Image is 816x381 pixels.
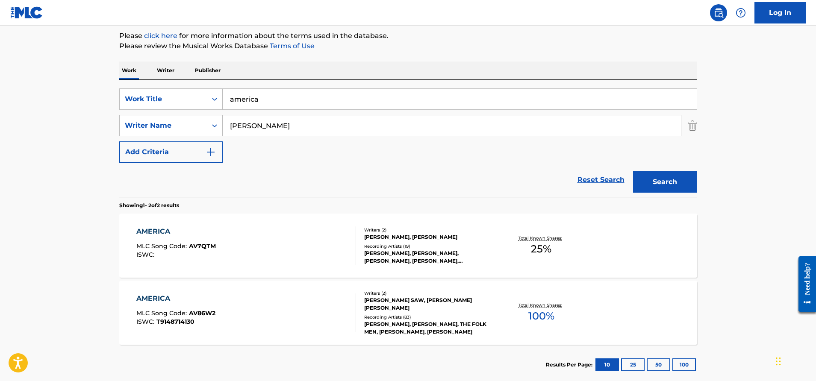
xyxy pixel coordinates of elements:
a: AMERICAMLC Song Code:AV86W2ISWC:T9148714130Writers (2)[PERSON_NAME] SAW, [PERSON_NAME] [PERSON_NA... [119,281,697,345]
button: Search [633,171,697,193]
div: [PERSON_NAME] SAW, [PERSON_NAME] [PERSON_NAME] [364,296,493,312]
p: Total Known Shares: [518,302,564,308]
img: Delete Criterion [688,115,697,136]
span: T9148714130 [156,318,194,325]
img: 9d2ae6d4665cec9f34b9.svg [206,147,216,157]
span: ISWC : [136,251,156,258]
span: AV7QTM [189,242,216,250]
div: Recording Artists ( 19 ) [364,243,493,249]
p: Work [119,62,139,79]
div: [PERSON_NAME], [PERSON_NAME], [PERSON_NAME], [PERSON_NAME], [PERSON_NAME] [364,249,493,265]
div: AMERICA [136,293,215,304]
div: Recording Artists ( 83 ) [364,314,493,320]
p: Results Per Page: [546,361,595,369]
div: Writers ( 2 ) [364,227,493,233]
div: Work Title [125,94,202,104]
div: Help [732,4,749,21]
img: MLC Logo [10,6,43,19]
span: MLC Song Code : [136,309,189,317]
form: Search Form [119,88,697,197]
p: Writer [154,62,177,79]
a: click here [144,32,177,40]
div: Writer Name [125,120,202,131]
button: 100 [672,358,696,371]
p: Total Known Shares: [518,235,564,241]
p: Please review the Musical Works Database [119,41,697,51]
span: 100 % [528,308,554,324]
p: Publisher [192,62,223,79]
p: Showing 1 - 2 of 2 results [119,202,179,209]
div: AMERICA [136,226,216,237]
span: AV86W2 [189,309,215,317]
span: MLC Song Code : [136,242,189,250]
div: [PERSON_NAME], [PERSON_NAME], THE FOLK MEN, [PERSON_NAME], [PERSON_NAME] [364,320,493,336]
span: ISWC : [136,318,156,325]
iframe: Chat Widget [773,340,816,381]
a: AMERICAMLC Song Code:AV7QTMISWC:Writers (2)[PERSON_NAME], [PERSON_NAME]Recording Artists (19)[PER... [119,214,697,278]
iframe: Resource Center [792,249,816,318]
button: 10 [595,358,619,371]
a: Terms of Use [268,42,315,50]
div: Drag [776,349,781,374]
button: Add Criteria [119,141,223,163]
p: Please for more information about the terms used in the database. [119,31,697,41]
span: 25 % [531,241,551,257]
img: help [736,8,746,18]
div: Writers ( 2 ) [364,290,493,296]
img: search [713,8,724,18]
a: Log In [754,2,806,23]
button: 25 [621,358,645,371]
div: [PERSON_NAME], [PERSON_NAME] [364,233,493,241]
a: Public Search [710,4,727,21]
button: 50 [647,358,670,371]
a: Reset Search [573,170,629,189]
